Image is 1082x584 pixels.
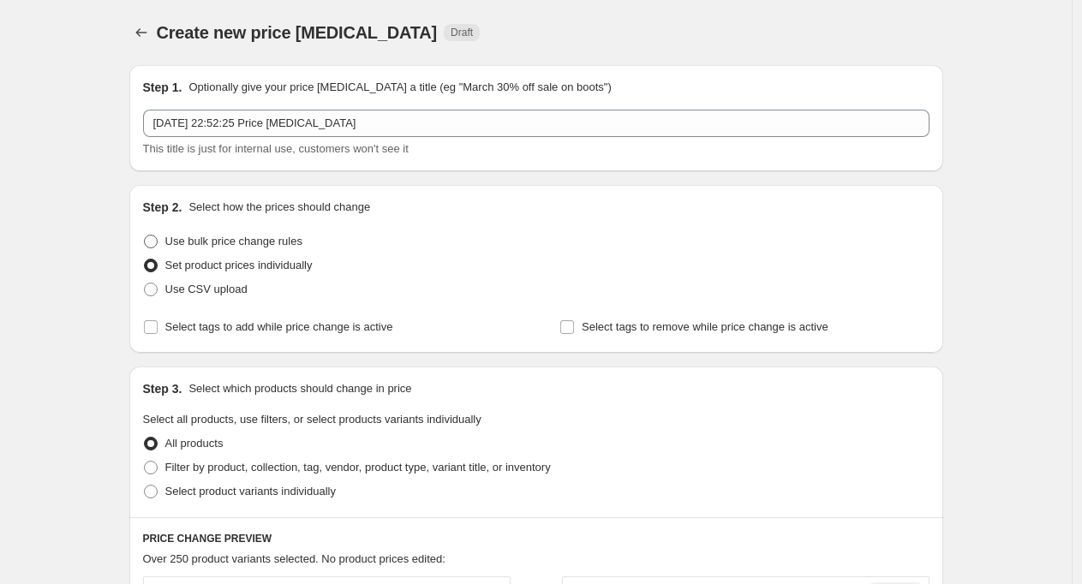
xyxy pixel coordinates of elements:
[143,79,182,96] h2: Step 1.
[143,199,182,216] h2: Step 2.
[188,199,370,216] p: Select how the prices should change
[165,485,336,498] span: Select product variants individually
[165,461,551,474] span: Filter by product, collection, tag, vendor, product type, variant title, or inventory
[143,380,182,397] h2: Step 3.
[129,21,153,45] button: Price change jobs
[451,26,473,39] span: Draft
[165,235,302,247] span: Use bulk price change rules
[188,380,411,397] p: Select which products should change in price
[143,110,930,137] input: 30% off holiday sale
[582,320,828,333] span: Select tags to remove while price change is active
[143,552,445,565] span: Over 250 product variants selected. No product prices edited:
[165,320,393,333] span: Select tags to add while price change is active
[165,283,248,295] span: Use CSV upload
[157,23,438,42] span: Create new price [MEDICAL_DATA]
[143,142,409,155] span: This title is just for internal use, customers won't see it
[188,79,611,96] p: Optionally give your price [MEDICAL_DATA] a title (eg "March 30% off sale on boots")
[165,259,313,271] span: Set product prices individually
[143,413,481,426] span: Select all products, use filters, or select products variants individually
[165,437,224,450] span: All products
[143,532,930,545] h6: PRICE CHANGE PREVIEW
